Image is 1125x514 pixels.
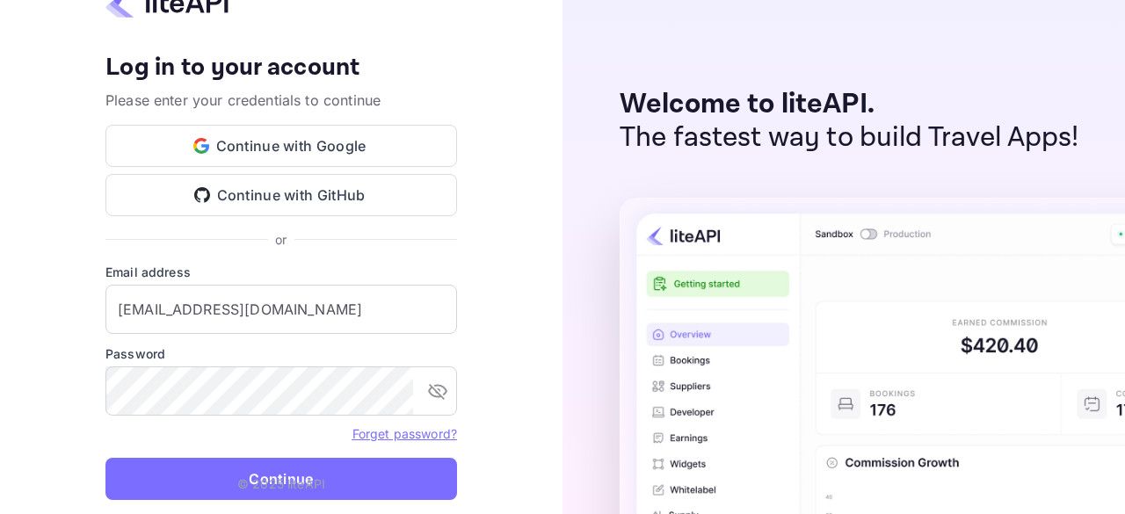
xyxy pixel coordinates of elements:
h4: Log in to your account [105,53,457,83]
button: Continue [105,458,457,500]
p: The fastest way to build Travel Apps! [620,121,1079,155]
a: Forget password? [352,426,457,441]
a: Forget password? [352,424,457,442]
button: Continue with Google [105,125,457,167]
button: Continue with GitHub [105,174,457,216]
input: Enter your email address [105,285,457,334]
p: Please enter your credentials to continue [105,90,457,111]
p: or [275,230,287,249]
label: Password [105,344,457,363]
button: toggle password visibility [420,373,455,409]
p: © 2025 liteAPI [237,474,325,493]
p: Welcome to liteAPI. [620,88,1079,121]
label: Email address [105,263,457,281]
